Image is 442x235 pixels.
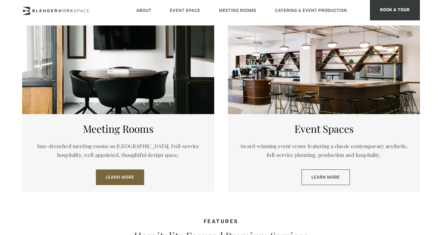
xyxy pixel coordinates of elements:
[32,123,204,135] h5: Meeting Rooms
[22,219,420,225] h4: Features
[238,142,410,159] p: Award-winning event venue featuring a classic contemporary aesthetic, full-service planning, prod...
[302,169,350,185] a: Learn More
[96,169,144,185] a: Learn More
[32,142,204,159] p: Sun-drenched meeting rooms on [GEOGRAPHIC_DATA]. Full-service hospitality, well appointed, though...
[238,123,410,135] h5: Event Spaces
